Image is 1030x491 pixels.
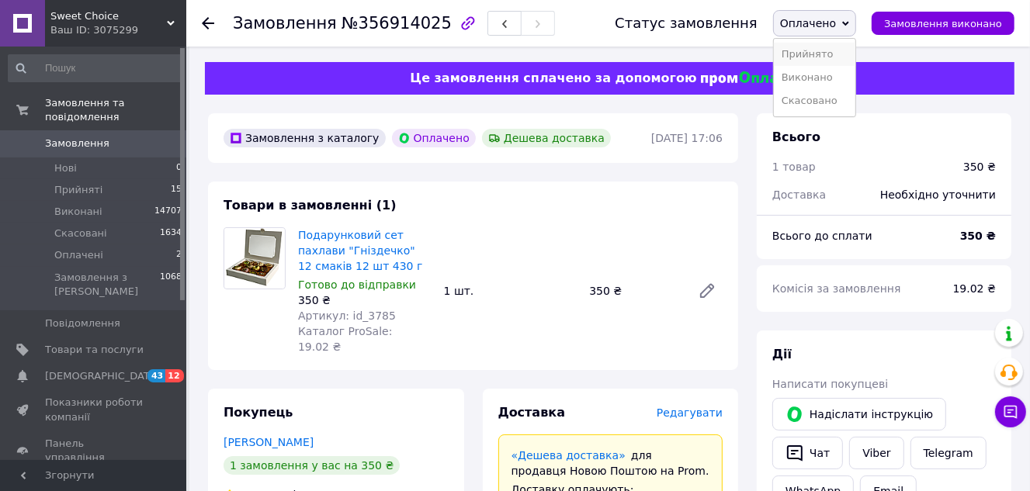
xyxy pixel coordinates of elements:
span: Артикул: id_3785 [298,309,396,322]
span: 1634 [160,226,182,240]
button: Чат [772,437,843,469]
div: Ваш ID: 3075299 [50,23,186,37]
span: Редагувати [657,406,723,419]
a: Подарунковий сет пахлави "Гніздечко" 12 смаків 12 шт 430 г [298,229,422,272]
div: для продавця Новою Поштою на Prom. [512,448,710,479]
span: Каталог ProSale: 19.02 ₴ [298,325,392,353]
span: Дії [772,347,792,361]
div: Дешева доставка [482,129,611,147]
a: Viber [849,437,903,469]
a: Редагувати [692,275,723,306]
div: Оплачено [392,129,476,147]
span: 43 [147,369,165,382]
span: Виконані [54,205,102,219]
li: Виконано [774,66,855,89]
a: «Дешева доставка» [512,449,626,462]
span: Замовлення та повідомлення [45,96,186,124]
span: 14707 [154,205,182,219]
span: Товари та послуги [45,343,144,357]
a: Telegram [910,437,987,469]
button: Замовлення виконано [872,12,1014,35]
span: Оплачені [54,248,103,262]
span: 0 [176,161,182,175]
div: Замовлення з каталогу [224,129,386,147]
div: 350 ₴ [298,292,432,308]
span: Повідомлення [45,316,120,330]
img: Подарунковий сет пахлави "Гніздечко" 12 смаків 12 шт 430 г [224,228,285,289]
span: Готово до відправки [298,278,416,291]
span: Доставка [772,188,826,201]
time: [DATE] 17:06 [651,132,723,144]
span: Всього [772,130,820,144]
b: 350 ₴ [960,230,996,242]
span: 1 товар [772,161,816,173]
span: Нові [54,161,77,175]
span: 2 [176,248,182,262]
span: Комісія за замовлення [772,282,901,295]
span: Доставка [498,405,566,420]
span: Замовлення [233,14,337,33]
div: Повернутися назад [202,16,214,31]
span: 12 [165,369,183,382]
div: 1 замовлення у вас на 350 ₴ [224,456,400,475]
span: Написати покупцеві [772,378,888,390]
input: Пошук [8,54,183,82]
span: 1068 [160,271,182,299]
span: Замовлення з [PERSON_NAME] [54,271,160,299]
button: Надіслати інструкцію [772,398,946,430]
li: Прийнято [774,43,855,66]
span: Прийняті [54,183,102,197]
span: Sweet Choice [50,9,167,23]
span: 15 [171,183,182,197]
img: evopay logo [701,71,794,86]
span: Замовлення виконано [884,18,1002,29]
span: Показники роботи компанії [45,396,144,424]
span: [DEMOGRAPHIC_DATA] [45,369,160,383]
button: Чат з покупцем [995,396,1026,427]
span: Товари в замовленні (1) [224,198,397,213]
li: Скасовано [774,89,855,112]
span: Скасовані [54,226,107,240]
span: Всього до сплати [772,230,872,242]
div: Статус замовлення [615,16,758,31]
div: Необхідно уточнити [871,178,1005,212]
span: №356914025 [342,14,452,33]
span: Замовлення [45,137,109,150]
span: Покупець [224,405,293,420]
div: 350 ₴ [963,159,996,175]
span: Панель управління [45,437,144,465]
span: Оплачено [780,17,836,29]
div: 350 ₴ [583,280,685,302]
span: 19.02 ₴ [953,282,996,295]
a: [PERSON_NAME] [224,436,314,448]
div: 1 шт. [438,280,584,302]
span: Це замовлення сплачено за допомогою [410,71,696,85]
